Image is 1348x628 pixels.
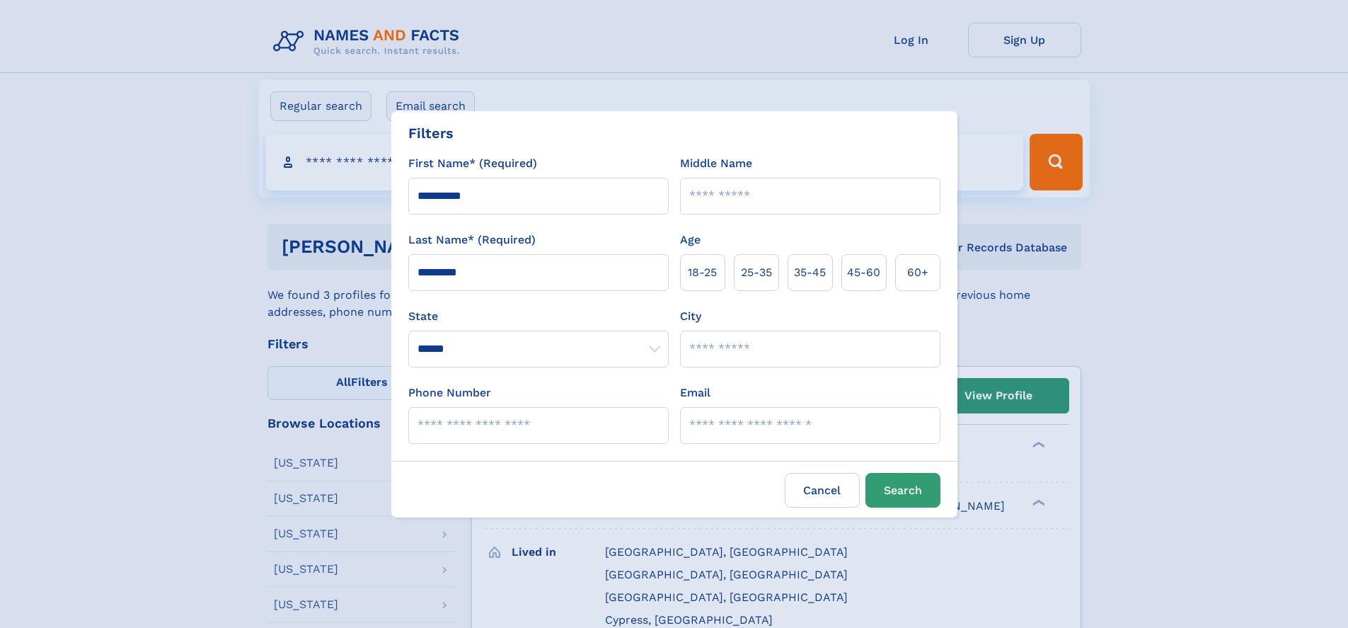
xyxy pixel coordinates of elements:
label: Cancel [785,473,860,508]
label: First Name* (Required) [408,155,537,172]
div: Filters [408,122,454,144]
label: Middle Name [680,155,752,172]
label: Age [680,232,701,249]
span: 45‑60 [847,264,880,281]
button: Search [865,473,940,508]
span: 18‑25 [688,264,717,281]
label: Email [680,384,710,401]
label: Phone Number [408,384,491,401]
label: State [408,308,669,325]
span: 60+ [907,264,928,281]
span: 25‑35 [741,264,772,281]
label: City [680,308,701,325]
label: Last Name* (Required) [408,232,536,249]
span: 35‑45 [794,264,826,281]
